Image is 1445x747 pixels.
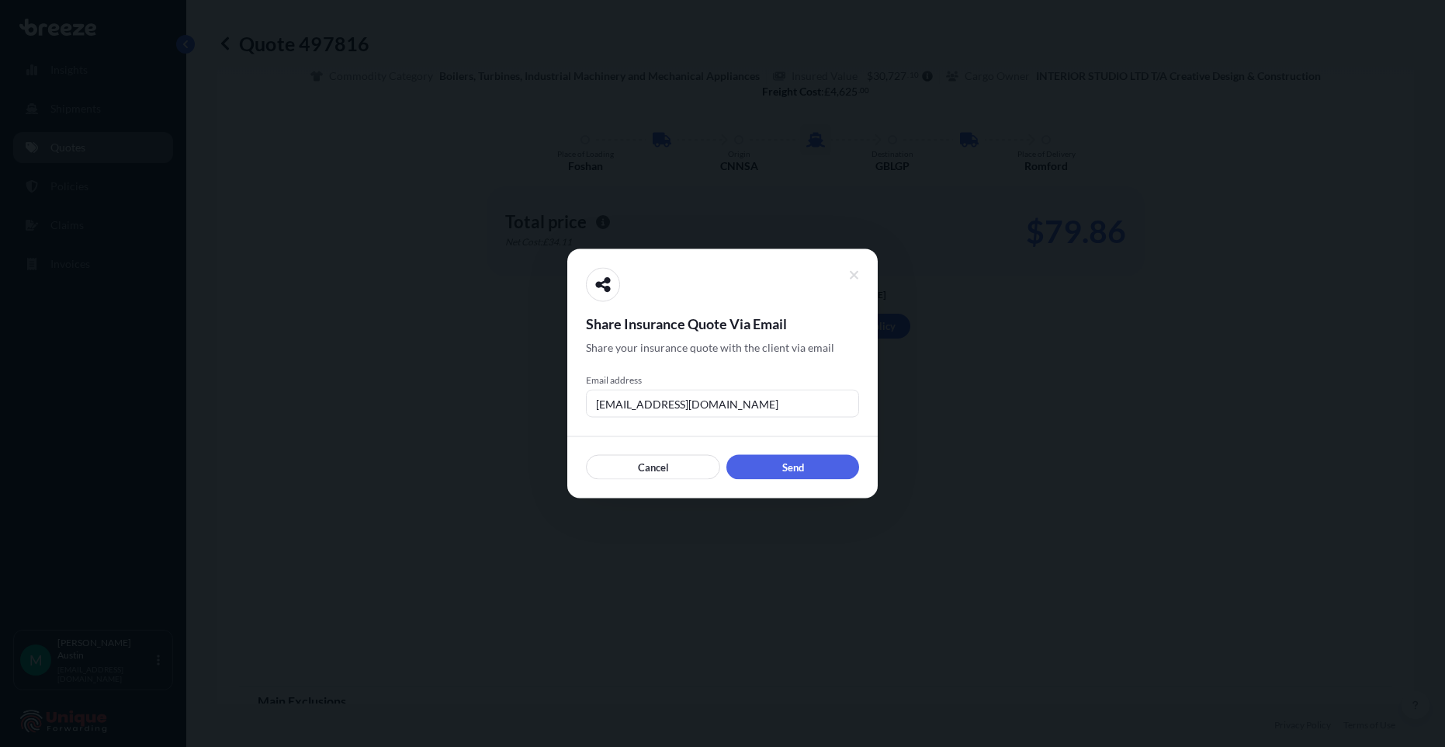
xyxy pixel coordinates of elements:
span: Email address [586,374,859,387]
span: Share Insurance Quote Via Email [586,314,859,333]
span: Share your insurance quote with the client via email [586,340,834,356]
button: Cancel [586,455,720,480]
button: Send [726,455,859,480]
p: Cancel [638,460,669,475]
input: example@gmail.com [586,390,859,418]
p: Send [782,460,804,475]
